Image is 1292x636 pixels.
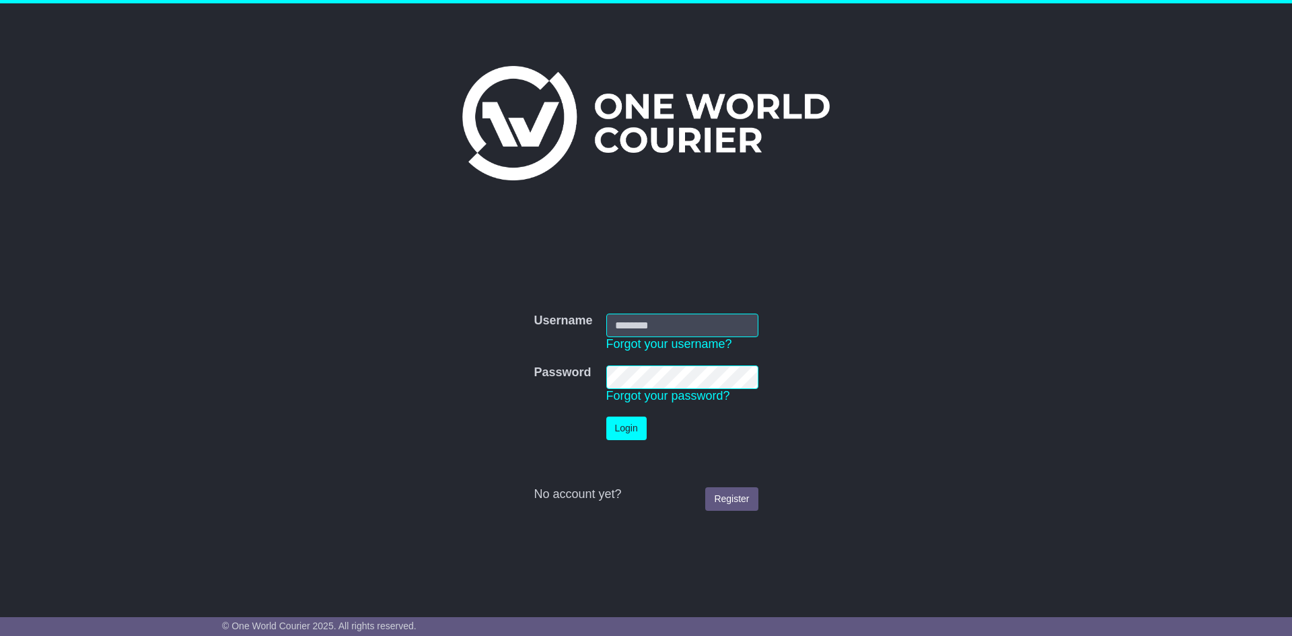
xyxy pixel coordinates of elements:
a: Forgot your password? [606,389,730,402]
span: © One World Courier 2025. All rights reserved. [222,621,417,631]
a: Register [705,487,758,511]
img: One World [462,66,830,180]
div: No account yet? [534,487,758,502]
a: Forgot your username? [606,337,732,351]
label: Password [534,365,591,380]
label: Username [534,314,592,328]
button: Login [606,417,647,440]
